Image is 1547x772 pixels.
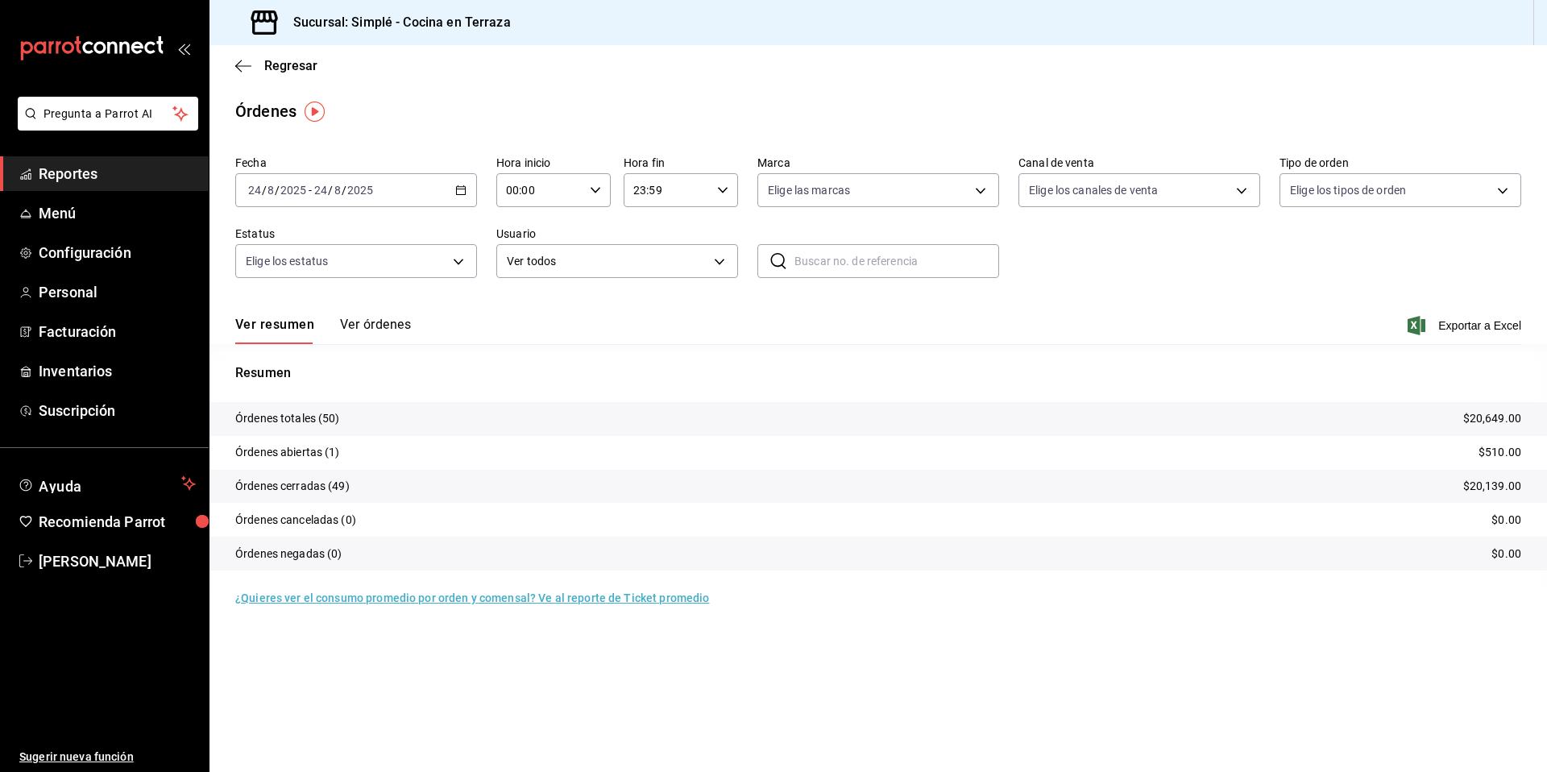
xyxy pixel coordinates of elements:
p: $20,139.00 [1463,478,1521,495]
span: Suscripción [39,400,196,421]
input: -- [334,184,342,197]
button: open_drawer_menu [177,42,190,55]
span: Personal [39,281,196,303]
button: Ver órdenes [340,317,411,344]
span: Inventarios [39,360,196,382]
a: Pregunta a Parrot AI [11,117,198,134]
input: -- [267,184,275,197]
span: Ayuda [39,474,175,493]
input: ---- [280,184,307,197]
p: $20,649.00 [1463,410,1521,427]
span: / [275,184,280,197]
button: Regresar [235,58,317,73]
span: Configuración [39,242,196,264]
label: Estatus [235,228,477,239]
span: Pregunta a Parrot AI [44,106,173,122]
span: Menú [39,202,196,224]
div: Órdenes [235,99,297,123]
span: / [342,184,346,197]
p: Resumen [235,363,1521,383]
span: Recomienda Parrot [39,511,196,533]
input: -- [313,184,328,197]
input: ---- [346,184,374,197]
span: Regresar [264,58,317,73]
p: $0.00 [1491,512,1521,529]
input: -- [247,184,262,197]
p: Órdenes abiertas (1) [235,444,340,461]
p: $0.00 [1491,546,1521,562]
span: Facturación [39,321,196,342]
button: Pregunta a Parrot AI [18,97,198,131]
p: Órdenes canceladas (0) [235,512,356,529]
label: Usuario [496,228,738,239]
span: Sugerir nueva función [19,749,196,766]
span: / [262,184,267,197]
label: Hora inicio [496,157,611,168]
div: navigation tabs [235,317,411,344]
label: Marca [757,157,999,168]
button: Exportar a Excel [1411,316,1521,335]
a: ¿Quieres ver el consumo promedio por orden y comensal? Ve al reporte de Ticket promedio [235,591,709,604]
p: $510.00 [1479,444,1521,461]
span: / [328,184,333,197]
input: Buscar no. de referencia [794,245,999,277]
label: Canal de venta [1018,157,1260,168]
span: Reportes [39,163,196,185]
span: Elige los estatus [246,253,328,269]
label: Fecha [235,157,477,168]
span: Ver todos [507,253,708,270]
span: Elige los tipos de orden [1290,182,1406,198]
img: Tooltip marker [305,102,325,122]
p: Órdenes cerradas (49) [235,478,350,495]
p: Órdenes negadas (0) [235,546,342,562]
span: - [309,184,312,197]
p: Órdenes totales (50) [235,410,340,427]
label: Tipo de orden [1279,157,1521,168]
span: Elige las marcas [768,182,850,198]
h3: Sucursal: Simplé - Cocina en Terraza [280,13,511,32]
button: Ver resumen [235,317,314,344]
label: Hora fin [624,157,738,168]
span: Elige los canales de venta [1029,182,1158,198]
span: [PERSON_NAME] [39,550,196,572]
